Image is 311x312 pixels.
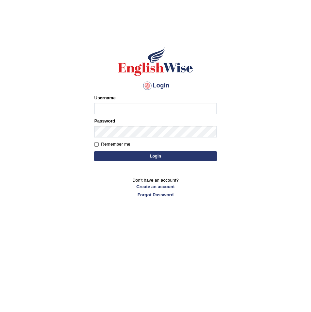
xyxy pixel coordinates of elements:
h4: Login [94,80,217,91]
label: Username [94,95,116,101]
img: Logo of English Wise sign in for intelligent practice with AI [117,46,194,77]
label: Remember me [94,141,130,148]
label: Password [94,118,115,124]
input: Remember me [94,142,99,147]
a: Create an account [94,183,217,190]
p: Don't have an account? [94,177,217,198]
a: Forgot Password [94,192,217,198]
button: Login [94,151,217,161]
